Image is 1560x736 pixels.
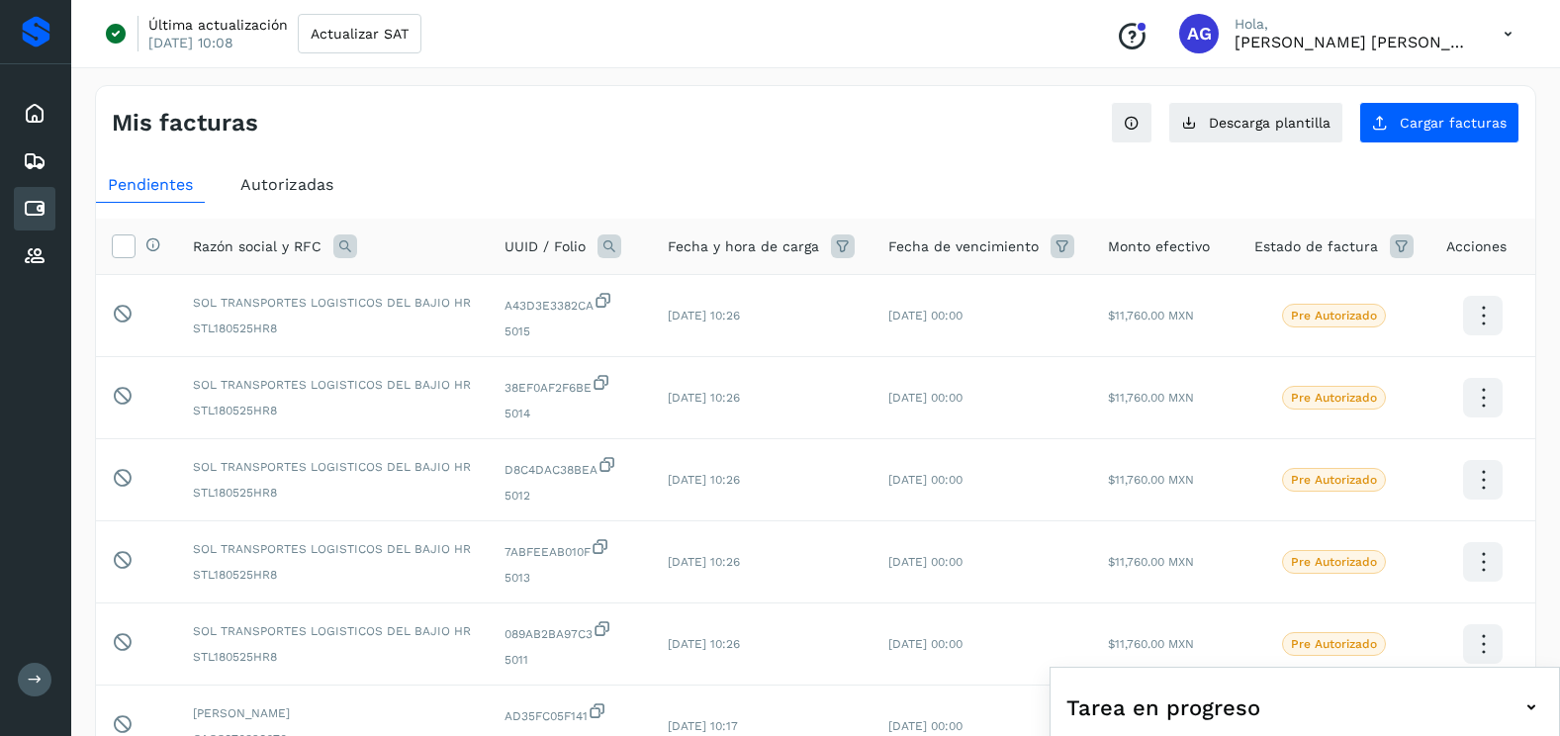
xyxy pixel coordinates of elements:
span: [DATE] 00:00 [888,555,963,569]
span: Cargar facturas [1400,116,1507,130]
span: STL180525HR8 [193,402,473,419]
span: [DATE] 00:00 [888,637,963,651]
span: AD35FC05F141 [505,701,636,725]
button: Actualizar SAT [298,14,421,53]
span: [DATE] 00:00 [888,391,963,405]
span: [PERSON_NAME] [193,704,473,722]
div: Proveedores [14,234,55,278]
span: 7ABFEEAB010F [505,537,636,561]
span: [DATE] 10:26 [668,309,740,322]
span: 5013 [505,569,636,587]
span: [DATE] 00:00 [888,473,963,487]
span: $11,760.00 MXN [1108,309,1194,322]
span: [DATE] 00:00 [888,309,963,322]
span: [DATE] 00:00 [888,719,963,733]
h4: Mis facturas [112,109,258,138]
span: [DATE] 10:26 [668,637,740,651]
span: STL180525HR8 [193,320,473,337]
span: SOL TRANSPORTES LOGISTICOS DEL BAJIO HR [193,294,473,312]
span: [DATE] 10:26 [668,473,740,487]
button: Descarga plantilla [1168,102,1343,143]
p: [DATE] 10:08 [148,34,233,51]
div: Tarea en progreso [1066,684,1543,731]
span: Monto efectivo [1108,236,1210,257]
span: $11,760.00 MXN [1108,391,1194,405]
span: Pendientes [108,175,193,194]
span: $11,760.00 MXN [1108,555,1194,569]
span: D8C4DAC38BEA [505,455,636,479]
span: STL180525HR8 [193,648,473,666]
span: UUID / Folio [505,236,586,257]
span: Fecha de vencimiento [888,236,1039,257]
p: Abigail Gonzalez Leon [1235,33,1472,51]
span: Razón social y RFC [193,236,321,257]
div: Cuentas por pagar [14,187,55,230]
span: [DATE] 10:26 [668,391,740,405]
div: Embarques [14,139,55,183]
span: STL180525HR8 [193,566,473,584]
span: Tarea en progreso [1066,691,1260,724]
p: Pre Autorizado [1291,309,1377,322]
span: 5012 [505,487,636,505]
span: SOL TRANSPORTES LOGISTICOS DEL BAJIO HR [193,376,473,394]
span: Estado de factura [1254,236,1378,257]
div: Inicio [14,92,55,136]
p: Última actualización [148,16,288,34]
p: Hola, [1235,16,1472,33]
span: SOL TRANSPORTES LOGISTICOS DEL BAJIO HR [193,458,473,476]
p: Pre Autorizado [1291,473,1377,487]
span: Acciones [1446,236,1507,257]
span: Autorizadas [240,175,333,194]
span: Actualizar SAT [311,27,409,41]
span: 5015 [505,322,636,340]
p: Pre Autorizado [1291,555,1377,569]
span: 5011 [505,651,636,669]
span: 38EF0AF2F6BE [505,373,636,397]
span: $11,760.00 MXN [1108,473,1194,487]
p: Pre Autorizado [1291,391,1377,405]
span: 5014 [505,405,636,422]
span: Fecha y hora de carga [668,236,819,257]
p: Pre Autorizado [1291,637,1377,651]
span: STL180525HR8 [193,484,473,502]
span: [DATE] 10:26 [668,555,740,569]
button: Cargar facturas [1359,102,1519,143]
span: $11,760.00 MXN [1108,637,1194,651]
span: SOL TRANSPORTES LOGISTICOS DEL BAJIO HR [193,540,473,558]
span: [DATE] 10:17 [668,719,738,733]
span: Descarga plantilla [1209,116,1331,130]
span: A43D3E3382CA [505,291,636,315]
span: SOL TRANSPORTES LOGISTICOS DEL BAJIO HR [193,622,473,640]
span: 089AB2BA97C3 [505,619,636,643]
